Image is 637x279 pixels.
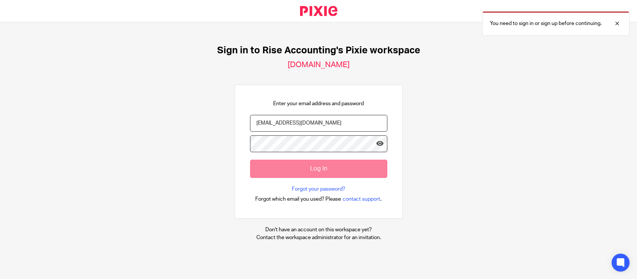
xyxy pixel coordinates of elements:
h1: Sign in to Rise Accounting's Pixie workspace [217,45,420,56]
p: You need to sign in or sign up before continuing. [490,20,602,27]
p: Enter your email address and password [273,100,364,107]
p: Contact the workspace administrator for an invitation. [256,234,381,241]
a: Forgot your password? [292,185,345,193]
h2: [DOMAIN_NAME] [288,60,350,70]
span: contact support [343,195,380,203]
input: name@example.com [250,115,387,132]
input: Log in [250,160,387,178]
span: Forgot which email you used? Please [255,195,341,203]
div: . [255,195,382,203]
p: Don't have an account on this workspace yet? [256,226,381,233]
